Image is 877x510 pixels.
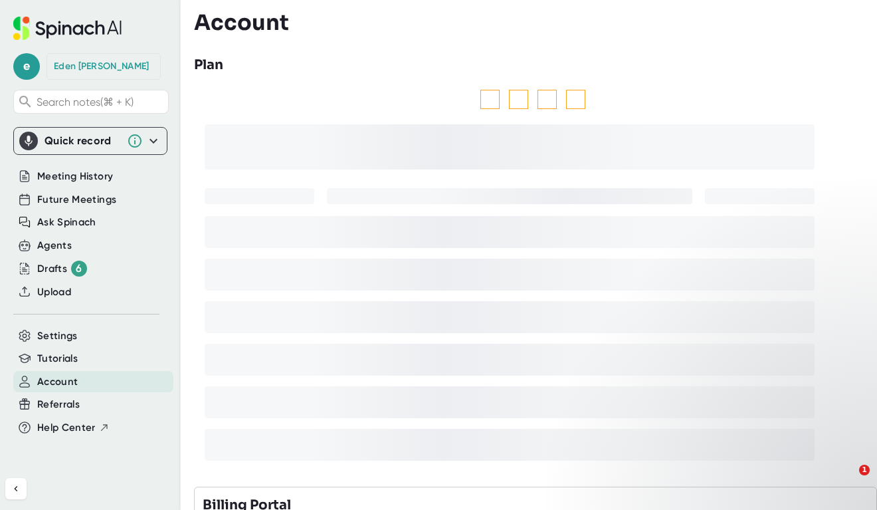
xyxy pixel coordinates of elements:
[859,465,870,475] span: 1
[37,96,165,108] span: Search notes (⌘ + K)
[37,261,87,277] div: Drafts
[37,238,72,253] button: Agents
[37,285,71,300] button: Upload
[37,215,96,230] button: Ask Spinach
[71,261,87,277] div: 6
[832,465,864,497] iframe: Intercom live chat
[13,53,40,80] span: e
[19,128,161,154] div: Quick record
[54,61,149,72] div: Eden Blair
[37,397,80,412] button: Referrals
[37,420,110,436] button: Help Center
[5,478,27,499] button: Collapse sidebar
[45,134,120,148] div: Quick record
[194,10,289,35] h3: Account
[37,169,113,184] button: Meeting History
[37,420,96,436] span: Help Center
[37,351,78,366] button: Tutorials
[194,55,223,75] h3: Plan
[37,374,78,390] button: Account
[37,261,87,277] button: Drafts 6
[37,328,78,344] button: Settings
[37,192,116,207] button: Future Meetings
